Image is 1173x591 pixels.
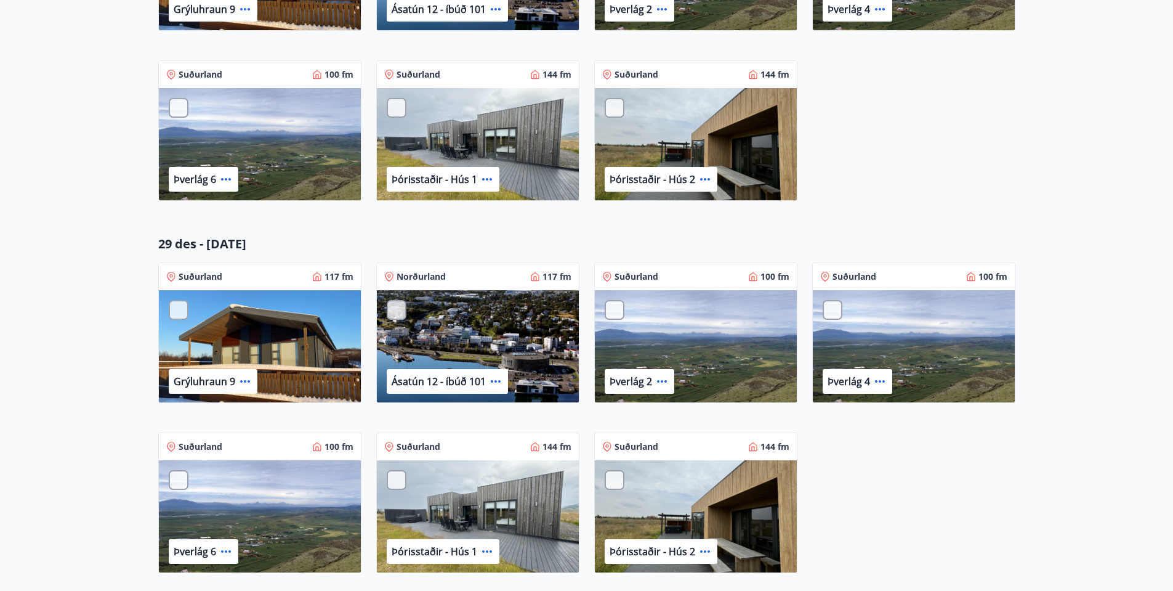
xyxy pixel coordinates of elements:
img: Paella dish [813,290,1015,404]
p: 144 fm [760,68,789,81]
p: Suðurland [615,441,658,453]
p: 29 des - [DATE] [158,235,1015,253]
p: Grýluhraun 9 [174,2,235,16]
p: Suðurland [179,271,222,283]
img: Paella dish [159,460,361,574]
p: 100 fm [978,271,1007,283]
p: Þórisstaðir - Hús 1 [392,173,477,186]
p: Ásatún 12 - íbúð 101 [392,2,486,16]
img: Paella dish [595,460,797,574]
p: 144 fm [542,441,571,453]
p: 100 fm [324,441,353,453]
img: Paella dish [159,290,361,404]
p: Þórisstaðir - Hús 2 [610,173,695,186]
p: Suðurland [397,441,440,453]
p: Þverlág 6 [174,173,216,186]
p: 144 fm [542,68,571,81]
img: Paella dish [377,88,579,202]
p: Suðurland [615,68,658,81]
p: 144 fm [760,441,789,453]
p: 117 fm [542,271,571,283]
p: Þórisstaðir - Hús 2 [610,545,695,558]
p: 100 fm [324,68,353,81]
p: Suðurland [179,441,222,453]
p: Norðurland [397,271,446,283]
p: Suðurland [832,271,876,283]
p: Þverlág 4 [828,2,870,16]
p: Suðurland [179,68,222,81]
p: Þverlág 4 [828,375,870,388]
p: Þverlág 6 [174,545,216,558]
p: 100 fm [760,271,789,283]
p: Ásatún 12 - íbúð 101 [392,375,486,388]
p: Þverlág 2 [610,375,652,388]
img: Paella dish [595,290,797,404]
p: Suðurland [397,68,440,81]
img: Paella dish [595,88,797,202]
p: Þórisstaðir - Hús 1 [392,545,477,558]
img: Paella dish [159,88,361,202]
p: Suðurland [615,271,658,283]
p: Þverlág 2 [610,2,652,16]
p: Grýluhraun 9 [174,375,235,388]
img: Paella dish [377,460,579,574]
p: 117 fm [324,271,353,283]
img: Paella dish [377,290,579,404]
